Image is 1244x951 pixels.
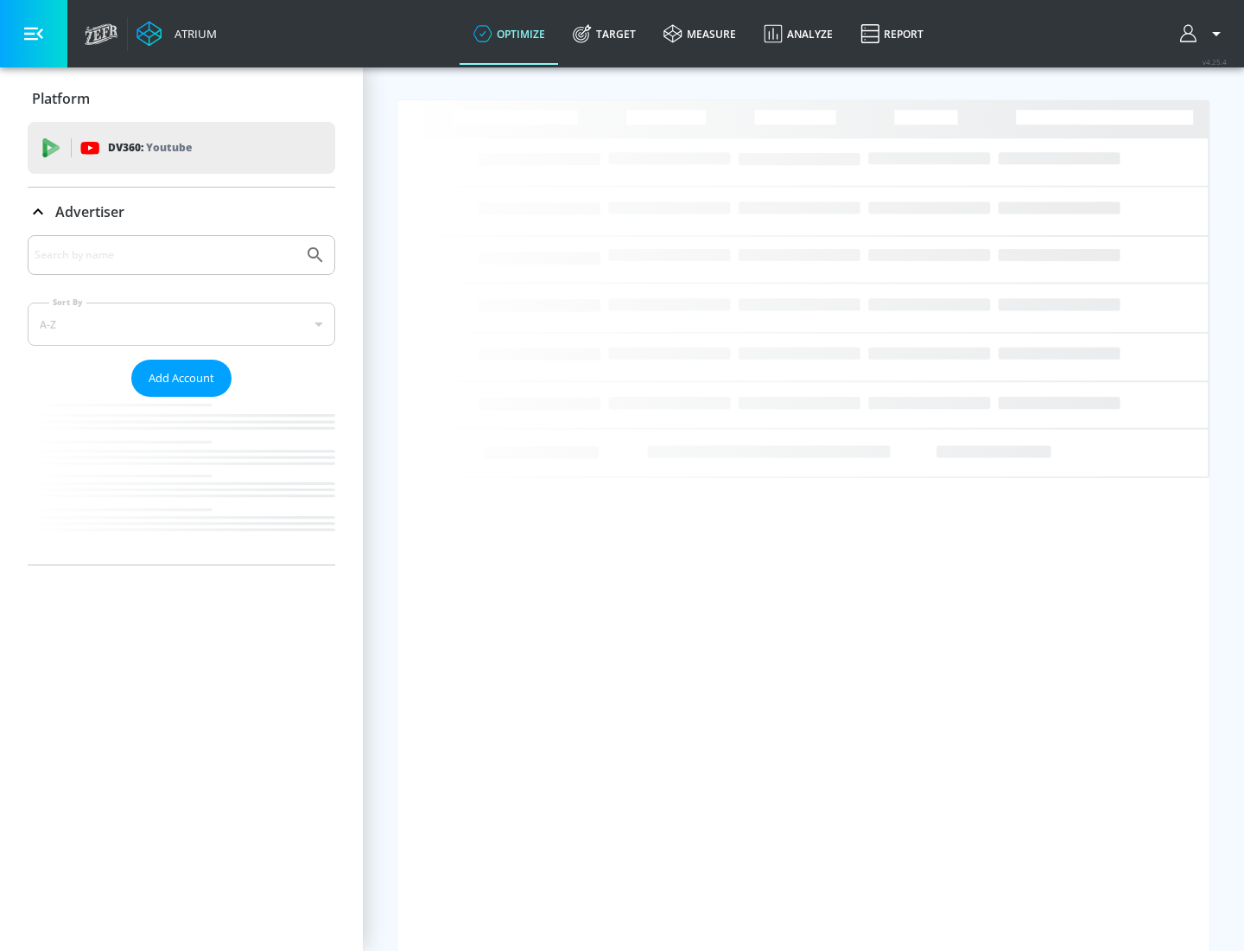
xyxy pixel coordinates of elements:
p: Youtube [146,138,192,156]
a: Atrium [136,21,217,47]
div: A-Z [28,303,335,346]
span: Add Account [149,368,214,388]
div: Advertiser [28,235,335,565]
a: optimize [460,3,559,65]
div: DV360: Youtube [28,122,335,174]
p: DV360: [108,138,192,157]
nav: list of Advertiser [28,397,335,565]
a: Target [559,3,650,65]
p: Platform [32,89,90,108]
div: Platform [28,74,335,123]
a: Report [847,3,937,65]
div: Atrium [168,26,217,41]
input: Search by name [35,244,296,266]
div: Advertiser [28,188,335,236]
button: Add Account [131,360,232,397]
span: v 4.25.4 [1203,57,1227,67]
p: Advertiser [55,202,124,221]
a: Analyze [750,3,847,65]
label: Sort By [49,297,86,308]
a: measure [650,3,750,65]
